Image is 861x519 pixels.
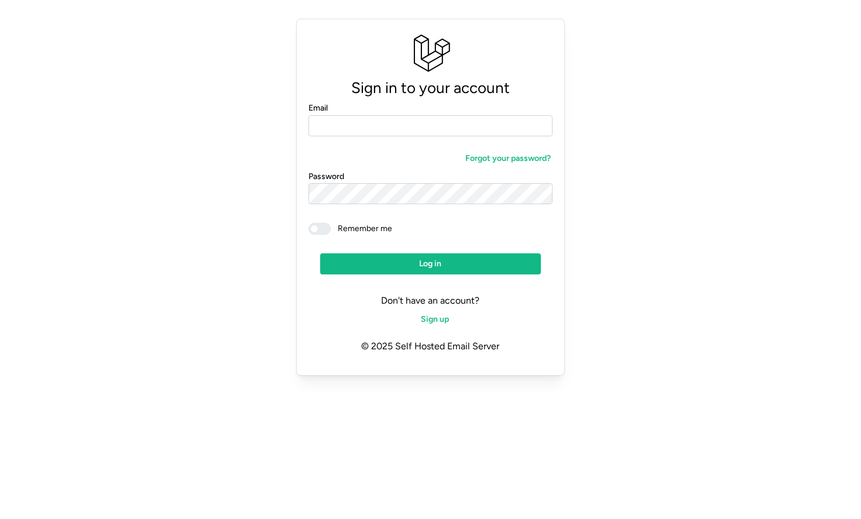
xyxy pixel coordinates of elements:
button: Log in [320,253,540,274]
a: Sign up [410,309,451,330]
p: © 2025 Self Hosted Email Server [308,330,552,363]
span: Remember me [331,223,392,235]
p: Sign in to your account [308,75,552,101]
a: Forgot your password? [454,148,553,169]
span: Forgot your password? [465,149,551,169]
span: Sign up [421,310,449,329]
p: Don't have an account? [308,293,552,308]
label: Email [308,102,328,115]
label: Password [308,170,344,183]
span: Log in [419,254,441,274]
